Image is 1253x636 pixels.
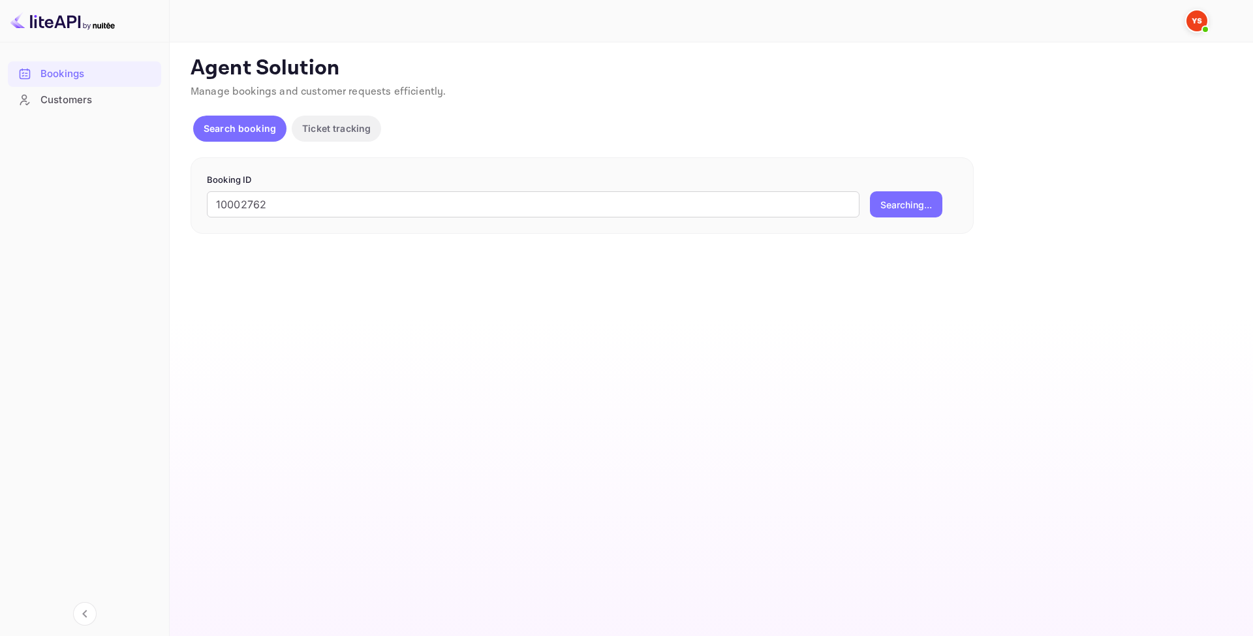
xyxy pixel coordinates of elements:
[204,121,276,135] p: Search booking
[207,191,859,217] input: Enter Booking ID (e.g., 63782194)
[8,87,161,113] div: Customers
[73,602,97,626] button: Collapse navigation
[191,85,446,99] span: Manage bookings and customer requests efficiently.
[8,61,161,86] a: Bookings
[40,93,155,108] div: Customers
[10,10,115,31] img: LiteAPI logo
[302,121,371,135] p: Ticket tracking
[1186,10,1207,31] img: Yandex Support
[870,191,942,217] button: Searching...
[207,174,957,187] p: Booking ID
[191,56,1230,82] p: Agent Solution
[8,87,161,112] a: Customers
[40,67,155,82] div: Bookings
[8,61,161,87] div: Bookings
